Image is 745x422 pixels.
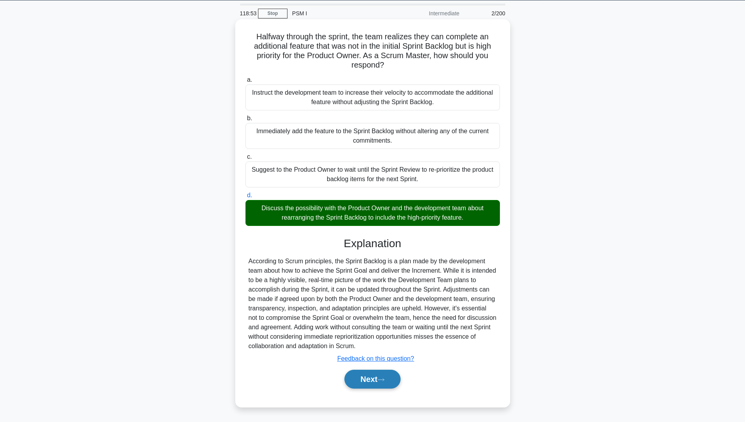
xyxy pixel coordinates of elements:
[337,355,414,362] a: Feedback on this question?
[395,6,464,21] div: Intermediate
[245,32,501,70] h5: Halfway through the sprint, the team realizes they can complete an additional feature that was no...
[344,370,401,389] button: Next
[247,192,252,198] span: d.
[245,123,500,149] div: Immediately add the feature to the Sprint Backlog without altering any of the current commitments.
[245,200,500,226] div: Discuss the possibility with the Product Owner and the development team about rearranging the Spr...
[247,153,252,160] span: c.
[245,161,500,187] div: Suggest to the Product Owner to wait until the Sprint Review to re-prioritize the product backlog...
[258,9,287,18] a: Stop
[287,6,395,21] div: PSM I
[247,76,252,83] span: a.
[464,6,510,21] div: 2/200
[245,84,500,110] div: Instruct the development team to increase their velocity to accommodate the additional feature wi...
[235,6,258,21] div: 118:53
[250,237,495,250] h3: Explanation
[249,257,497,351] div: According to Scrum principles, the Sprint Backlog is a plan made by the development team about ho...
[247,115,252,121] span: b.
